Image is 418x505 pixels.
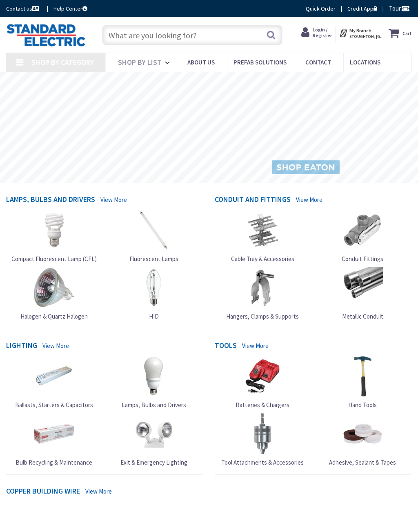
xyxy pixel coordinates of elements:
a: Contact us [6,4,40,13]
span: Ballasts, Starters & Capacitors [15,401,93,409]
img: HID [133,267,174,308]
span: Contact [305,58,331,66]
span: Lamps, Bulbs and Drivers [122,401,186,409]
img: Batteries & Chargers [242,356,283,396]
a: HID HID [133,267,174,321]
h4: Tools [215,341,237,352]
a: Halogen & Quartz Halogen Halogen & Quartz Halogen [20,267,88,321]
a: View More [100,195,127,204]
a: Fluorescent Lamps Fluorescent Lamps [129,210,178,263]
img: Hand Tools [342,356,383,396]
span: Login / Register [313,27,332,38]
span: Bulb Recycling & Maintenance [16,458,92,466]
span: Fluorescent Lamps [129,255,178,263]
h4: Lighting [6,341,37,352]
a: Ballasts, Starters & Capacitors Ballasts, Starters & Capacitors [15,356,93,409]
a: Hand Tools Hand Tools [342,356,383,409]
span: About Us [187,58,215,66]
img: Fluorescent Lamps [133,210,174,250]
img: Halogen & Quartz Halogen [33,267,74,308]
span: Batteries & Chargers [236,401,289,409]
a: Compact Fluorescent Lamp (CFL) Compact Fluorescent Lamp (CFL) [11,210,97,263]
span: Tour [389,4,410,12]
input: What are you looking for? [102,25,282,45]
strong: My Branch [349,27,371,33]
span: Exit & Emergency Lighting [120,458,187,466]
img: Bulb Recycling & Maintenance [33,413,74,454]
div: My Branch STOUGHTON, [GEOGRAPHIC_DATA] [339,26,382,40]
img: Hangers, Clamps & Supports [242,267,283,308]
a: Tool Attachments & Accessories Tool Attachments & Accessories [221,413,304,467]
img: Ballasts, Starters & Capacitors [33,356,74,396]
a: View More [42,341,69,350]
img: Standard Electric [6,24,86,46]
rs-layer: [MEDICAL_DATA]: Our Commitment to Our Employees and Customers [100,75,331,83]
a: View More [85,487,112,496]
a: Metallic Conduit Metallic Conduit [342,267,383,321]
strong: Cart [402,26,412,40]
img: Tool Attachments & Accessories [242,413,283,454]
a: Login / Register [301,26,332,40]
a: Bulb Recycling & Maintenance Bulb Recycling & Maintenance [16,413,92,467]
h4: Copper Building Wire [6,487,80,497]
img: Compact Fluorescent Lamp (CFL) [33,210,74,250]
span: Shop By List [118,58,162,67]
a: Cable Tray & Accessories Cable Tray & Accessories [231,210,294,263]
a: Lamps, Bulbs and Drivers Lamps, Bulbs and Drivers [122,356,186,409]
img: Conduit Fittings [342,210,383,250]
span: Cable Tray & Accessories [231,255,294,263]
span: Prefab Solutions [233,58,287,66]
a: Help Center [53,4,87,13]
span: Conduit Fittings [342,255,383,263]
a: Cart [389,26,412,40]
img: Metallic Conduit [342,267,383,308]
a: Adhesive, Sealant & Tapes Adhesive, Sealant & Tapes [329,413,396,467]
a: View More [242,341,269,350]
a: Credit App [347,4,377,13]
h4: Lamps, Bulbs and Drivers [6,195,95,206]
span: Tool Attachments & Accessories [221,458,304,466]
span: Shop By Category [31,58,94,67]
span: Metallic Conduit [342,312,383,320]
img: Exit & Emergency Lighting [133,413,174,454]
span: Locations [350,58,380,66]
span: Compact Fluorescent Lamp (CFL) [11,255,97,263]
span: STOUGHTON, [GEOGRAPHIC_DATA] [349,34,384,39]
img: Adhesive, Sealant & Tapes [342,413,383,454]
img: Cable Tray & Accessories [242,210,283,250]
span: Hand Tools [348,401,377,409]
span: HID [149,312,159,320]
a: Quick Order [306,4,336,13]
a: Batteries & Chargers Batteries & Chargers [236,356,289,409]
h4: Conduit and Fittings [215,195,291,206]
span: Adhesive, Sealant & Tapes [329,458,396,466]
a: View More [296,195,322,204]
span: Halogen & Quartz Halogen [20,312,88,320]
span: Hangers, Clamps & Supports [226,312,299,320]
img: Lamps, Bulbs and Drivers [133,356,174,396]
a: Hangers, Clamps & Supports Hangers, Clamps & Supports [226,267,299,321]
a: Exit & Emergency Lighting Exit & Emergency Lighting [120,413,187,467]
a: Conduit Fittings Conduit Fittings [342,210,383,263]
